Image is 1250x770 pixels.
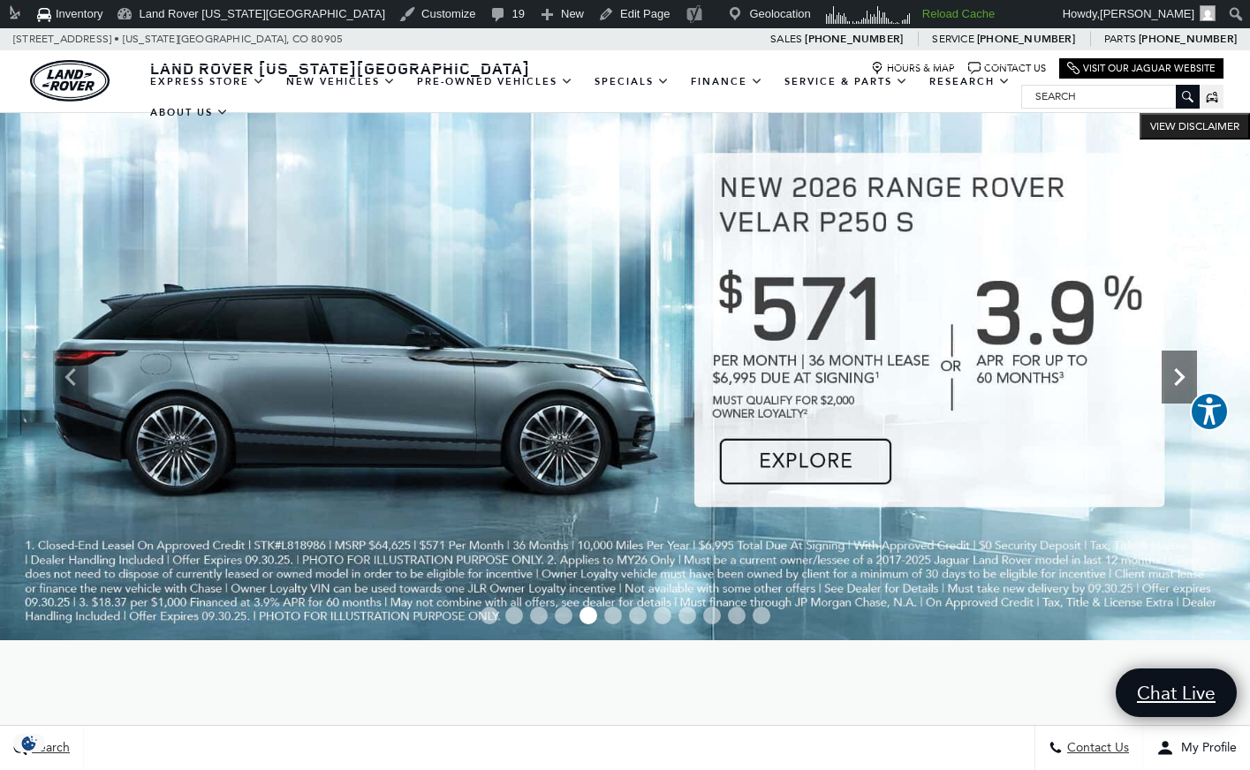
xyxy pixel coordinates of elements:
span: Go to slide 6 [604,607,622,624]
span: Go to slide 8 [654,607,671,624]
button: Open user profile menu [1143,726,1250,770]
a: Pre-Owned Vehicles [406,66,584,97]
a: Hours & Map [871,62,955,75]
span: [STREET_ADDRESS] • [13,28,120,50]
a: Chat Live [1116,668,1237,717]
span: Go to slide 12 [753,607,770,624]
span: Sales [770,33,802,45]
a: New Vehicles [276,66,406,97]
span: 80905 [311,28,343,50]
span: Chat Live [1128,681,1224,705]
span: [US_STATE][GEOGRAPHIC_DATA], [123,28,290,50]
a: Research [919,66,1021,97]
a: [PHONE_NUMBER] [1139,32,1237,46]
a: About Us [140,97,239,128]
a: Land Rover [US_STATE][GEOGRAPHIC_DATA] [140,57,541,79]
a: [PHONE_NUMBER] [977,32,1075,46]
span: [PERSON_NAME] [1100,7,1194,20]
span: Go to slide 5 [580,607,597,624]
span: Go to slide 7 [629,607,647,624]
span: Go to slide 1 [481,607,498,624]
a: [PHONE_NUMBER] [805,32,903,46]
img: Opt-Out Icon [9,734,49,752]
span: Parts [1104,33,1136,45]
a: [STREET_ADDRESS] • [US_STATE][GEOGRAPHIC_DATA], CO 80905 [13,33,343,45]
span: Contact Us [1063,741,1129,756]
div: Previous [53,351,88,404]
img: Land Rover [30,60,110,102]
span: CO [292,28,308,50]
a: Contact Us [968,62,1046,75]
span: Go to slide 9 [678,607,696,624]
span: My Profile [1174,741,1237,756]
section: Click to Open Cookie Consent Modal [9,734,49,752]
span: Go to slide 10 [703,607,721,624]
span: Go to slide 4 [555,607,572,624]
nav: Main Navigation [140,66,1021,128]
a: land-rover [30,60,110,102]
span: Service [932,33,973,45]
a: Service & Parts [774,66,919,97]
strong: Reload Cache [922,7,995,20]
span: Go to slide 11 [728,607,746,624]
a: EXPRESS STORE [140,66,276,97]
button: VIEW DISCLAIMER [1140,113,1250,140]
aside: Accessibility Help Desk [1190,392,1229,434]
span: VIEW DISCLAIMER [1150,119,1239,133]
input: Search [1022,86,1199,107]
span: Land Rover [US_STATE][GEOGRAPHIC_DATA] [150,57,530,79]
a: Visit Our Jaguar Website [1067,62,1216,75]
a: Finance [680,66,774,97]
button: Explore your accessibility options [1190,392,1229,431]
div: Next [1162,351,1197,404]
a: Specials [584,66,680,97]
img: Visitors over 48 hours. Click for more Clicky Site Stats. [820,3,916,27]
span: Go to slide 3 [530,607,548,624]
span: Go to slide 2 [505,607,523,624]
